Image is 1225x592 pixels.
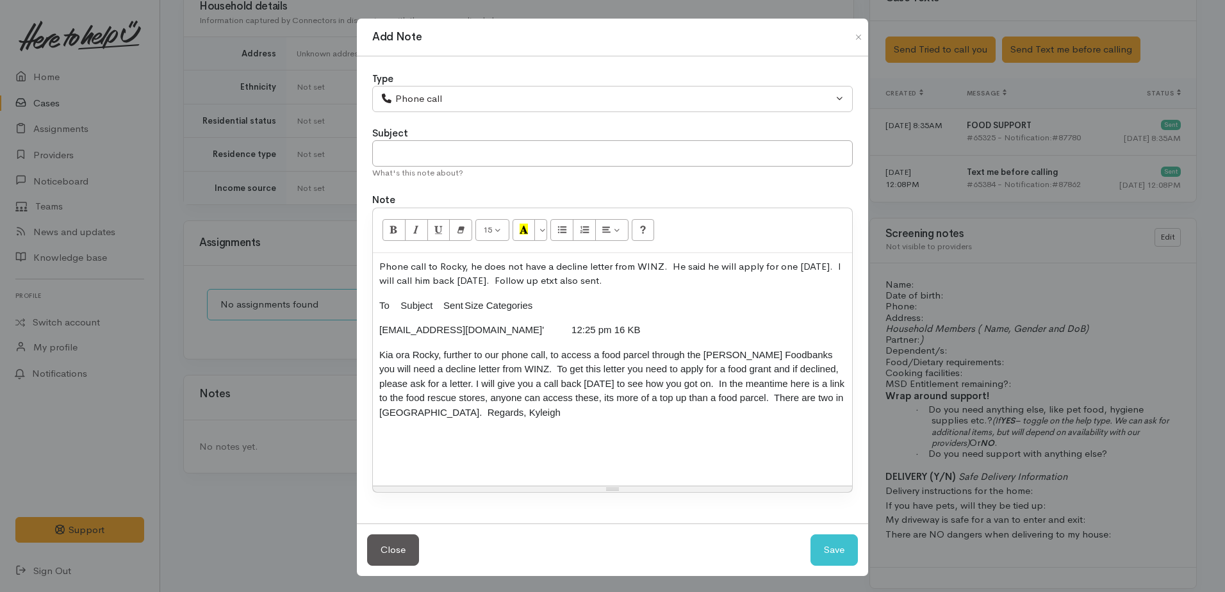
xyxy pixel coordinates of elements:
[379,349,844,418] span: Kia ora Rocky, further to our phone call, to access a food parcel through the [PERSON_NAME] Foodb...
[372,29,422,45] h1: Add Note
[632,219,655,241] button: Help
[372,126,408,141] label: Subject
[367,534,419,566] button: Close
[405,219,428,241] button: Italic (CTRL+I)
[810,534,858,566] button: Save
[372,86,853,112] button: Phone call
[372,167,853,179] div: What's this note about?
[573,219,596,241] button: Ordered list (CTRL+SHIFT+NUM8)
[848,29,869,45] button: Close
[449,219,472,241] button: Remove Font Style (CTRL+\)
[372,72,393,86] label: Type
[475,219,509,241] button: Font Size
[483,224,492,235] span: 15
[379,324,678,335] font: [EMAIL_ADDRESS][DOMAIN_NAME]' 12:25 pm 16 KB
[372,193,395,208] label: Note
[550,219,573,241] button: Unordered list (CTRL+SHIFT+NUM7)
[513,219,536,241] button: Recent Color
[373,486,852,492] div: Resize
[382,219,406,241] button: Bold (CTRL+B)
[595,219,629,241] button: Paragraph
[534,219,547,241] button: More Color
[427,219,450,241] button: Underline (CTRL+U)
[379,259,846,288] p: Phone call to Rocky, he does not have a decline letter from WINZ. He said he will apply for one [...
[381,92,833,106] div: Phone call
[379,300,550,311] font: To Subject Sent Size Categories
